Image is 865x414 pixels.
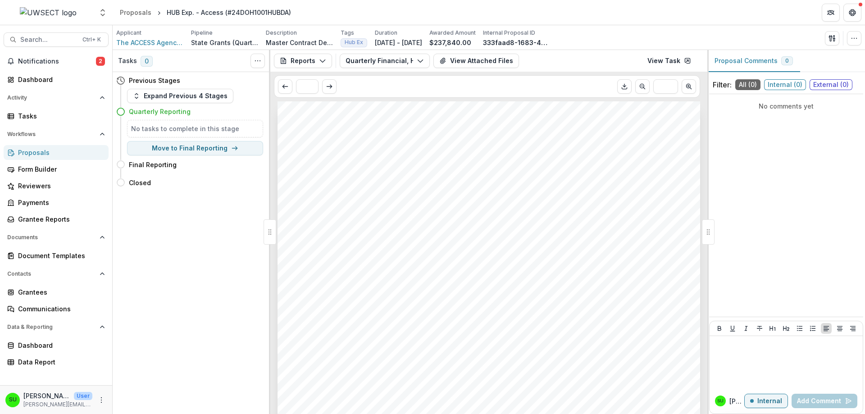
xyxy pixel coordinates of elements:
[191,29,213,37] p: Pipeline
[116,6,295,19] nav: breadcrumb
[322,79,337,94] button: Scroll to next page
[642,54,697,68] a: View Task
[18,58,96,65] span: Notifications
[4,285,109,300] a: Grantees
[682,79,696,94] button: Scroll to next page
[7,324,96,330] span: Data & Reporting
[7,131,96,137] span: Workflows
[266,38,333,47] p: Master Contract Details UWSECT <> DOH Contract ID# 24DOH1001DA [DATE] to [DATE] Dept: Program: SI...
[303,336,330,345] span: [DATE]
[754,323,765,334] button: Strike
[116,6,155,19] a: Proposals
[744,394,788,408] button: Internal
[741,323,751,334] button: Italicize
[834,323,845,334] button: Align Center
[18,357,101,367] div: Data Report
[303,152,446,163] span: Quarterly Financial Report
[18,341,101,350] div: Dashboard
[847,323,858,334] button: Align Right
[7,271,96,277] span: Contacts
[191,38,259,47] p: State Grants (Quarterly)
[7,234,96,241] span: Documents
[96,57,105,66] span: 2
[617,79,632,94] button: Download PDF
[785,58,789,64] span: 0
[341,29,354,37] p: Tags
[4,301,109,316] a: Communications
[18,75,101,84] div: Dashboard
[4,162,109,177] a: Form Builder
[707,50,800,72] button: Proposal Comments
[303,255,374,265] span: Program Name
[340,54,430,68] button: Quarterly Financial, HUB Exp. - [DATE]-[DATE]
[717,399,724,403] div: Scott Umbel
[116,29,141,37] p: Applicant
[303,323,430,333] span: Reporting Period End Date
[81,35,103,45] div: Ctrl + K
[18,304,101,314] div: Communications
[821,323,832,334] button: Align Left
[4,212,109,227] a: Grantee Reports
[4,72,109,87] a: Dashboard
[20,36,77,44] span: Search...
[129,76,180,85] h4: Previous Stages
[167,8,291,17] div: HUB Exp. - Access (#24DOH1001HUBDA)
[18,111,101,121] div: Tasks
[127,89,233,103] button: Expand Previous 4 Stages
[303,370,346,378] span: $17,741.35
[303,358,418,368] span: Invoice Total this Period
[127,141,263,155] button: Move to Final Reporting
[18,251,101,260] div: Document Templates
[18,164,101,174] div: Form Builder
[274,54,332,68] button: Reports
[4,320,109,334] button: Open Data & Reporting
[303,302,330,310] span: [DATE]
[4,355,109,369] a: Data Report
[303,404,416,413] span: NO, either under or overspent
[18,181,101,191] div: Reviewers
[118,57,137,65] h3: Tasks
[4,230,109,245] button: Open Documents
[96,395,107,405] button: More
[303,391,509,401] span: Is this quarterly financial report on budget?
[735,79,760,90] span: All ( 0 )
[18,287,101,297] div: Grantees
[4,91,109,105] button: Open Activity
[7,95,96,101] span: Activity
[18,198,101,207] div: Payments
[4,338,109,353] a: Dashboard
[4,145,109,160] a: Proposals
[129,178,151,187] h4: Closed
[4,195,109,210] a: Payments
[807,323,818,334] button: Ordered List
[18,214,101,224] div: Grantee Reports
[129,107,191,116] h4: Quarterly Reporting
[4,54,109,68] button: Notifications2
[116,38,184,47] a: The ACCESS Agency, Inc.
[767,323,778,334] button: Heading 1
[483,38,551,47] p: 333faad8-1683-493c-90b2-6ac6cb874892
[4,267,109,281] button: Open Contacts
[303,127,464,141] span: Submission Responses
[303,177,432,186] span: arrears (ie: reimbursement grants)
[714,323,725,334] button: Bold
[4,109,109,123] a: Tasks
[303,289,433,299] span: Reporting Period Start Date
[375,29,397,37] p: Duration
[713,101,860,111] p: No comments yet
[250,54,265,68] button: Toggle View Cancelled Tasks
[23,391,70,400] p: [PERSON_NAME]
[23,400,92,409] p: [PERSON_NAME][EMAIL_ADDRESS][PERSON_NAME][DOMAIN_NAME]
[345,39,363,45] span: Hub Ex
[303,165,648,174] span: This report is for quarterly financial reporting for grant programs that invoice for expenses in
[129,160,177,169] h4: Final Reporting
[727,323,738,334] button: Underline
[303,268,465,276] span: HUB Exp. - Access (#24DOH1001HUBDA)
[20,7,77,18] img: UWSECT logo
[729,396,744,406] p: [PERSON_NAME]
[794,323,805,334] button: Bullet List
[18,148,101,157] div: Proposals
[303,234,404,242] span: The ACCESS Agency, Inc.
[4,178,109,193] a: Reviewers
[303,221,394,231] span: Organization Name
